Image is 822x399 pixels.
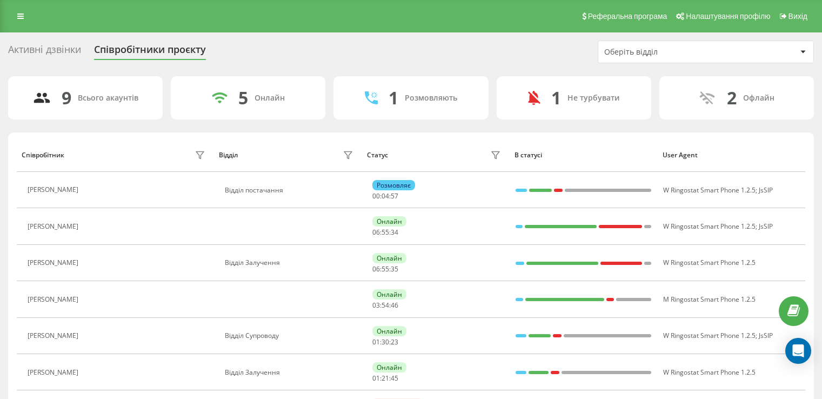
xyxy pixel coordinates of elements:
[663,295,756,304] span: M Ringostat Smart Phone 1.2.5
[372,264,380,274] span: 06
[759,185,773,195] span: JsSIP
[391,228,398,237] span: 34
[372,375,398,382] div: : :
[372,302,398,309] div: : :
[663,185,756,195] span: W Ringostat Smart Phone 1.2.5
[759,222,773,231] span: JsSIP
[551,88,561,108] div: 1
[382,301,389,310] span: 54
[663,151,800,159] div: User Agent
[372,191,380,201] span: 00
[372,192,398,200] div: : :
[372,289,406,300] div: Онлайн
[372,326,406,336] div: Онлайн
[604,48,733,57] div: Оберіть відділ
[663,368,756,377] span: W Ringostat Smart Phone 1.2.5
[588,12,667,21] span: Реферальна програма
[255,94,285,103] div: Онлайн
[686,12,770,21] span: Налаштування профілю
[372,265,398,273] div: : :
[238,88,248,108] div: 5
[28,223,81,230] div: [PERSON_NAME]
[28,296,81,303] div: [PERSON_NAME]
[372,216,406,227] div: Онлайн
[514,151,652,159] div: В статусі
[28,186,81,194] div: [PERSON_NAME]
[391,191,398,201] span: 57
[759,331,773,340] span: JsSIP
[391,374,398,383] span: 45
[382,337,389,347] span: 30
[225,332,356,340] div: Відділ Супроводу
[743,94,774,103] div: Офлайн
[94,44,206,61] div: Співробітники проєкту
[391,337,398,347] span: 23
[567,94,620,103] div: Не турбувати
[372,362,406,373] div: Онлайн
[372,338,398,346] div: : :
[372,229,398,236] div: : :
[382,228,389,237] span: 55
[372,253,406,263] div: Онлайн
[372,374,380,383] span: 01
[225,369,356,376] div: Відділ Залучення
[382,374,389,383] span: 21
[391,301,398,310] span: 46
[663,222,756,231] span: W Ringostat Smart Phone 1.2.5
[219,151,238,159] div: Відділ
[78,94,138,103] div: Всього акаунтів
[225,187,356,194] div: Відділ постачання
[372,337,380,347] span: 01
[22,151,64,159] div: Співробітник
[785,338,811,364] div: Open Intercom Messenger
[727,88,737,108] div: 2
[405,94,457,103] div: Розмовляють
[225,259,356,267] div: Відділ Залучення
[28,369,81,376] div: [PERSON_NAME]
[28,259,81,267] div: [PERSON_NAME]
[382,191,389,201] span: 04
[367,151,388,159] div: Статус
[389,88,398,108] div: 1
[372,228,380,237] span: 06
[382,264,389,274] span: 55
[663,258,756,267] span: W Ringostat Smart Phone 1.2.5
[391,264,398,274] span: 35
[663,331,756,340] span: W Ringostat Smart Phone 1.2.5
[62,88,71,108] div: 9
[28,332,81,340] div: [PERSON_NAME]
[372,180,415,190] div: Розмовляє
[372,301,380,310] span: 03
[788,12,807,21] span: Вихід
[8,44,81,61] div: Активні дзвінки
